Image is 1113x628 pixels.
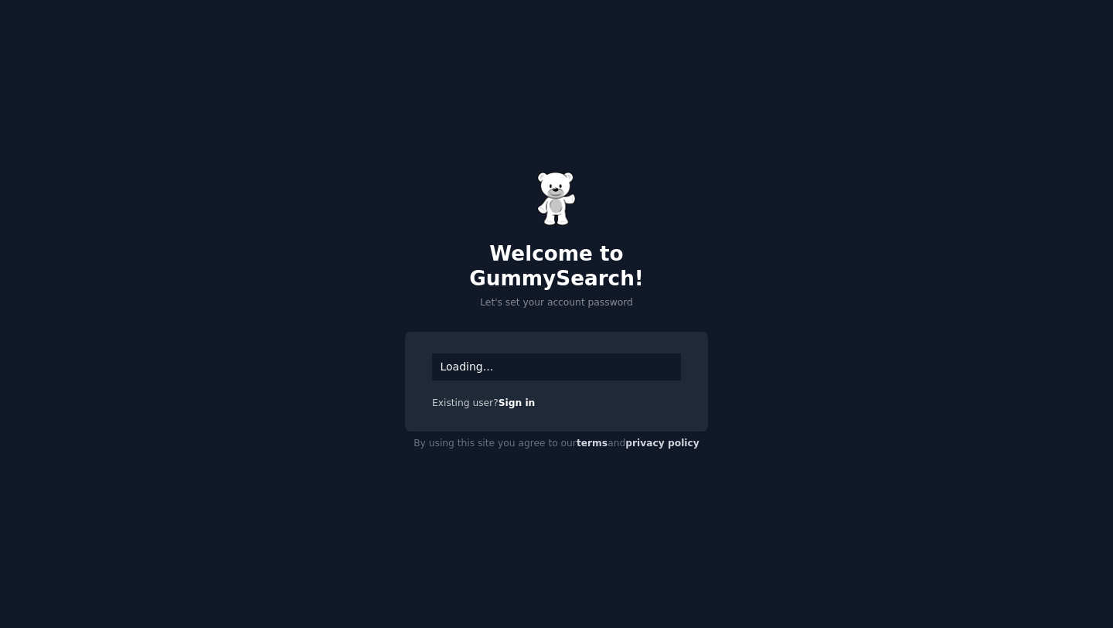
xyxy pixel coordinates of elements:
[405,296,708,310] p: Let's set your account password
[625,438,699,449] a: privacy policy
[577,438,608,449] a: terms
[499,398,536,408] a: Sign in
[432,353,681,381] div: Loading...
[405,242,708,291] h2: Welcome to GummySearch!
[537,172,576,226] img: Gummy Bear
[432,398,499,408] span: Existing user?
[405,432,708,456] div: By using this site you agree to our and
